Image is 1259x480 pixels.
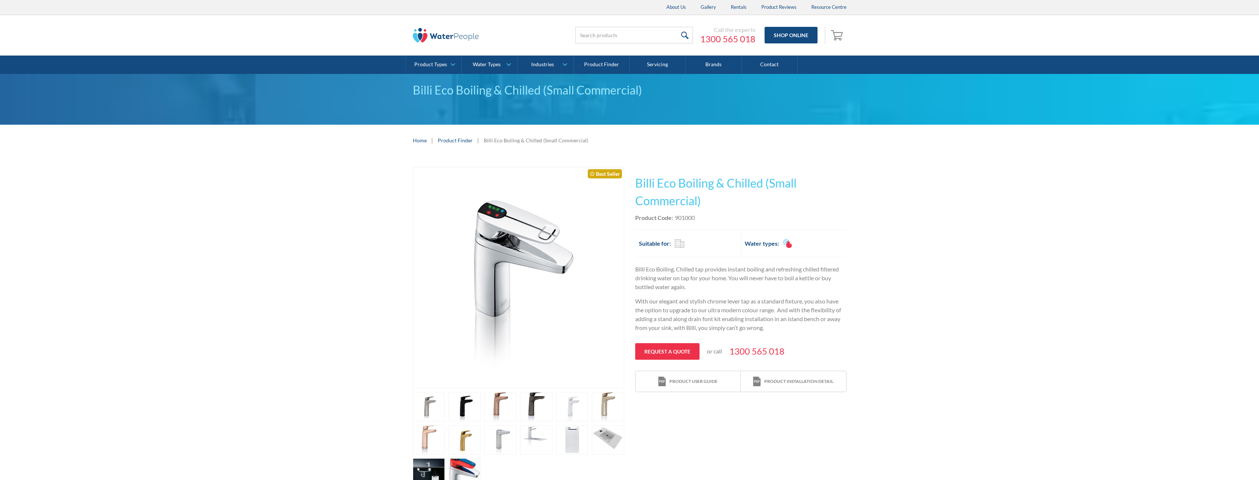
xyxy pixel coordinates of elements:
[406,56,461,74] a: Product Types
[635,343,700,360] a: Request a quote
[636,371,741,392] a: print iconProduct user guide
[575,27,693,43] input: Search products
[745,239,779,248] h2: Water types:
[700,33,755,45] a: 1300 565 018
[588,169,622,178] div: Best Seller
[556,425,589,455] a: open lightbox
[448,392,481,422] a: open lightbox
[707,347,722,356] p: or call
[635,214,673,221] strong: Product Code:
[753,377,761,387] img: print icon
[476,136,480,145] div: |
[630,56,686,74] a: Servicing
[473,61,501,68] div: Water Types
[658,377,666,387] img: print icon
[686,56,741,74] a: Brands
[430,136,434,145] div: |
[484,136,588,144] div: Billi Eco Boiling & Chilled (Small Commercial)
[639,239,671,248] h2: Suitable for:
[438,136,473,144] a: Product Finder
[669,378,718,385] div: Product user guide
[831,29,845,41] img: shopping cart
[556,392,589,422] a: open lightbox
[413,392,445,422] a: open lightbox
[742,56,798,74] a: Contact
[462,56,517,74] a: Water Types
[574,56,630,74] a: Product Finder
[729,345,784,358] a: 1300 565 018
[592,425,624,455] a: open lightbox
[484,392,517,422] a: open lightbox
[413,425,445,455] a: open lightbox
[414,61,447,68] div: Product Types
[635,297,847,332] p: With our elegant and stylish chrome lever tap as a standard fixture, you also have the option to ...
[592,392,624,422] a: open lightbox
[829,26,847,44] a: Open cart
[413,136,427,144] a: Home
[741,371,846,392] a: print iconProduct installation detail
[765,27,818,43] a: Shop Online
[484,425,517,455] a: open lightbox
[518,56,573,74] a: Industries
[520,392,552,422] a: open lightbox
[1185,443,1259,480] iframe: podium webchat widget bubble
[675,213,695,222] div: 901000
[448,425,481,455] a: open lightbox
[413,81,847,99] div: Billi Eco Boiling & Chilled (Small Commercial)
[635,174,847,210] h1: Billi Eco Boiling & Chilled (Small Commercial)
[635,265,847,291] p: Billi Eco Boiling, Chilled tap provides instant boiling and refreshing chilled filtered drinking ...
[413,28,479,43] img: The Water People
[446,167,591,388] img: Billi Eco Boiling & Chilled (Small Commercial)
[531,61,554,68] div: Industries
[413,167,624,388] a: open lightbox
[520,425,552,455] a: open lightbox
[700,26,755,33] div: Call the experts
[764,378,833,385] div: Product installation detail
